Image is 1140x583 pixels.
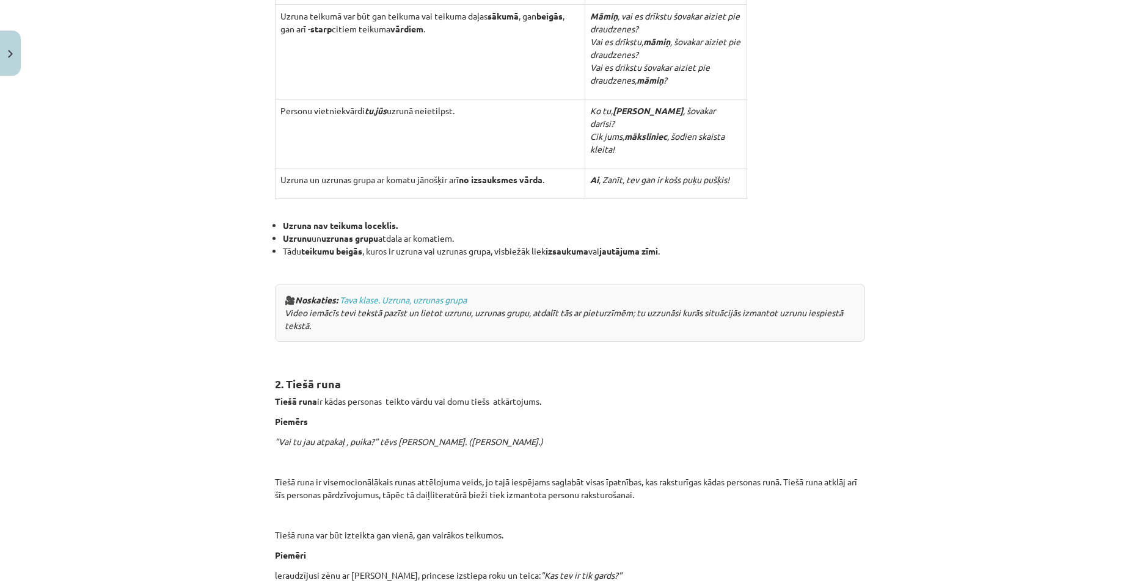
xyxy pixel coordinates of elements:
p: Personu vietniekvārdi , uzrunā neietilpst. [280,104,580,117]
strong: Noskaties: [295,294,338,305]
strong: Tiešā runa [275,396,317,407]
b: Uzruna nav teikuma loceklis. [283,220,398,231]
b: starp [310,23,332,34]
i: , šodien skaista kleita! [590,131,725,154]
strong: 2. Tiešā runa [275,377,341,391]
img: icon-close-lesson-0947bae3869378f0d4975bcd49f059093ad1ed9edebbc8119c70593378902aed.svg [8,50,13,58]
div: 🎥 [275,284,865,342]
b: uzrunas grupu [321,233,378,244]
b: izsaukuma [546,245,588,256]
b: teikumu beigās [301,245,362,256]
i: jūs [375,105,387,116]
i: māmiņ [643,36,670,47]
b: sākumā [488,10,519,21]
i: māksliniec [624,131,667,142]
i: Ai [590,174,599,185]
b: vārdiem [390,23,423,34]
b: no izsauksmes vārda [459,174,543,185]
em: ”Vai tu jau atpakaļ , puika?” tēvs [PERSON_NAME]. ([PERSON_NAME].) [275,436,543,447]
b: beigās [536,10,563,21]
b: Piemērs [275,416,308,427]
i: [PERSON_NAME] [613,105,683,116]
i: , šovakar aiziet pie draudzenes? Vai es drīkstu šovakar aiziet pie draudzenes, [590,36,740,85]
em: Video iemācīs tevi tekstā pazīst un lietot uzrunu, uzrunas grupu, atdalīt tās ar pieturzīmēm; tu ... [285,294,843,331]
i: , vai es drīkstu šovakar aiziet pie draudzenes? Vai es drīkstu, [590,10,740,47]
b: Uzrunu [283,233,312,244]
p: Tiešā runa ir visemocionālākais runas attēlojuma veids, jo tajā iespējams saglabāt visas īpatnība... [275,476,865,501]
p: Uzruna teikumā var būt gan teikuma vai teikuma daļas , gan , gan arī - citiem teikuma . [280,10,580,35]
p: Uzruna un uzrunas grupa ar komatu jānošķir arī . [280,173,580,186]
li: Tādu , kuros ir uzruna vai uzrunas grupa, visbiežāk liek vai . [283,245,865,258]
i: tu [365,105,373,116]
i: ? [663,74,667,85]
i: , Zanīt, tev gan ir košs puķu pušķis! [599,174,729,185]
i: Māmiņ [590,10,618,21]
i: māmiņ [637,74,663,85]
p: Tiešā runa var būt izteikta gan vienā, gan vairākos teikumos. [275,529,865,541]
em: "Kas tev ir tik gards?" [541,570,622,581]
p: leraudzījusi zēnu ar [PERSON_NAME], princese izstiepa roku un teica: [275,569,865,582]
b: Piemēri [275,549,306,560]
p: ir kādas personas teikto vārdu vai domu tiešs atkārtojums. [275,395,865,408]
i: Ko tu, [590,105,613,116]
li: un atdala ar komatiem. [283,232,865,245]
a: Tava klase. Uzruna, uzrunas grupa [340,294,467,305]
i: , šovakar darīsi? Cik jums, [590,105,715,142]
b: jautājuma zīmi [599,245,658,256]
